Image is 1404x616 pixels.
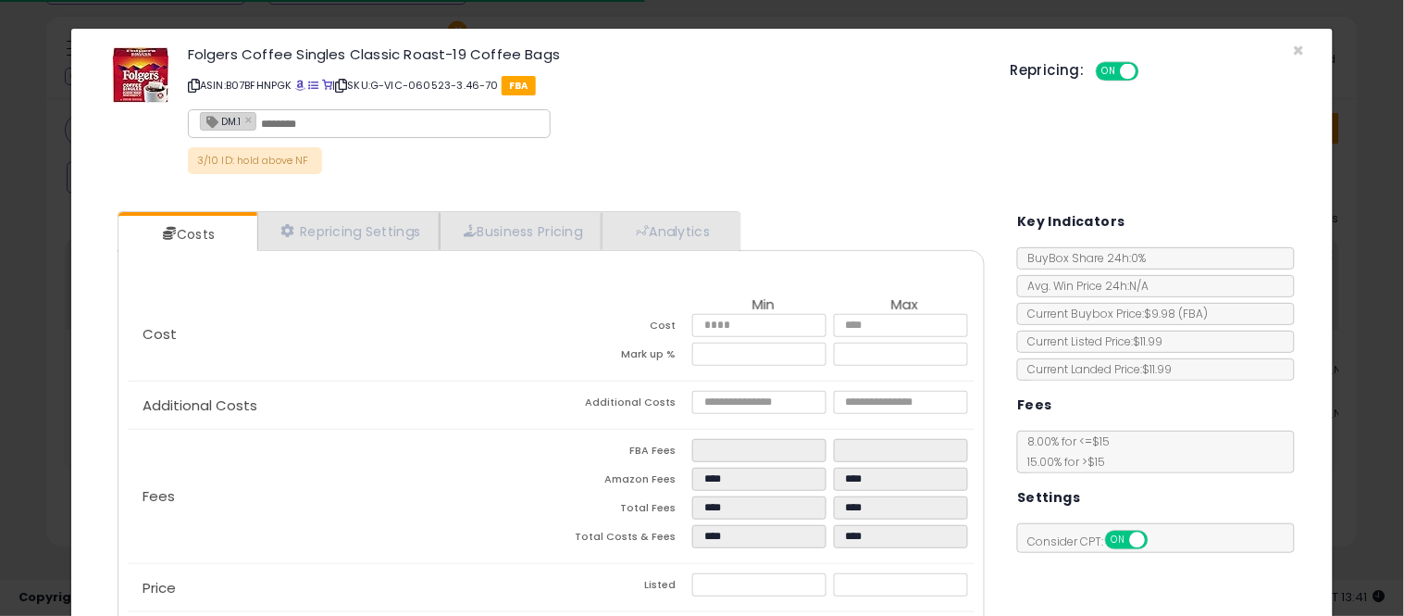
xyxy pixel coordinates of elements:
p: Additional Costs [128,398,552,413]
a: BuyBox page [295,78,305,93]
span: Current Listed Price: $11.99 [1018,333,1162,349]
a: Your listing only [322,78,332,93]
td: FBA Fees [552,439,693,468]
span: ON [1107,533,1130,548]
td: Additional Costs [552,391,693,420]
span: OFF [1146,533,1175,548]
span: Consider CPT: [1018,534,1173,549]
span: FBA [502,76,536,95]
p: Cost [128,327,552,342]
p: ASIN: B07BFHNPGK | SKU: G-VIC-060523-3.46-70 [188,70,983,100]
img: 51xytkX2MzS._SL60_.jpg [113,47,168,103]
span: 8.00 % for <= $15 [1018,434,1110,470]
td: Listed [552,573,693,602]
td: Amazon Fees [552,468,693,497]
span: × [1293,37,1305,64]
span: OFF [1136,64,1165,80]
th: Min [692,297,834,314]
a: All offer listings [308,78,318,93]
h5: Key Indicators [1017,210,1125,233]
a: Analytics [602,212,739,250]
a: Business Pricing [440,212,602,250]
a: Repricing Settings [257,212,441,250]
p: Fees [128,489,552,504]
td: Total Fees [552,497,693,525]
a: Costs [118,216,255,253]
span: DM.1 [201,113,241,129]
th: Max [834,297,975,314]
h3: Folgers Coffee Singles Classic Roast-19 Coffee Bags [188,47,983,61]
h5: Settings [1017,486,1080,509]
span: 15.00 % for > $15 [1018,454,1105,470]
td: Cost [552,314,693,343]
td: Mark up % [552,343,693,371]
td: Total Costs & Fees [552,525,693,554]
span: Current Landed Price: $11.99 [1018,361,1172,377]
span: ( FBA ) [1178,306,1208,321]
a: × [245,111,256,128]
span: ON [1098,64,1121,80]
span: Avg. Win Price 24h: N/A [1018,278,1149,294]
h5: Repricing: [1011,63,1085,78]
p: Price [128,581,552,596]
p: 3/10 ID: hold above NF [188,147,322,174]
h5: Fees [1017,394,1052,417]
span: $9.98 [1144,306,1208,321]
span: Current Buybox Price: [1018,306,1208,321]
span: BuyBox Share 24h: 0% [1018,250,1146,266]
